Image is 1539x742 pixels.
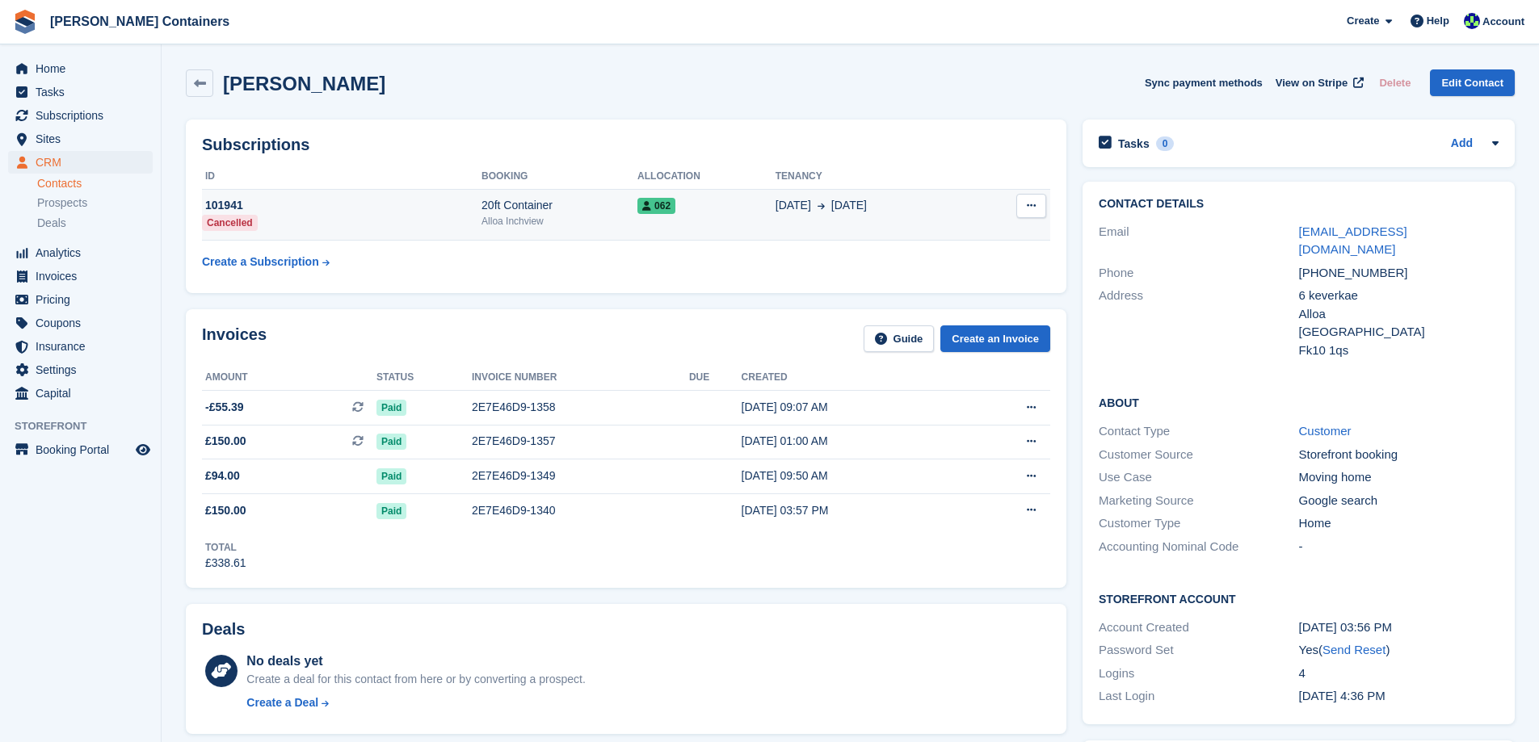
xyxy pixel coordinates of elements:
a: menu [8,382,153,405]
div: 2E7E46D9-1358 [472,399,689,416]
div: 2E7E46D9-1349 [472,467,689,484]
img: stora-icon-8386f47178a22dfd0bd8f6a31ec36ba5ce8667c1dd55bd0f319d3a0aa187defe.svg [13,10,37,34]
div: Google search [1299,492,1499,510]
div: 20ft Container [481,197,637,214]
div: Create a Subscription [202,254,319,270]
span: Paid [376,503,406,519]
h2: Contact Details [1099,198,1499,211]
a: View on Stripe [1269,69,1367,96]
a: Add [1451,135,1473,153]
span: 062 [637,198,675,214]
span: £150.00 [205,502,246,519]
a: Send Reset [1322,643,1386,656]
th: Tenancy [776,164,976,190]
div: Address [1099,287,1298,359]
span: Deals [37,216,66,231]
a: menu [8,265,153,287]
div: [DATE] 09:50 AM [742,467,964,484]
div: [DATE] 01:00 AM [742,433,964,450]
div: Contact Type [1099,422,1298,441]
span: Account [1482,14,1524,30]
div: [GEOGRAPHIC_DATA] [1299,323,1499,342]
a: menu [8,151,153,174]
div: 101941 [202,197,481,214]
span: Prospects [37,195,87,211]
span: Analytics [36,241,132,264]
th: Invoice number [472,365,689,391]
div: Moving home [1299,468,1499,487]
div: Customer Source [1099,446,1298,464]
a: menu [8,288,153,311]
h2: Invoices [202,325,267,352]
span: Capital [36,382,132,405]
span: Coupons [36,312,132,334]
div: 2E7E46D9-1357 [472,433,689,450]
span: Pricing [36,288,132,311]
a: Customer [1299,424,1352,438]
h2: [PERSON_NAME] [223,73,385,94]
h2: Subscriptions [202,136,1050,154]
div: Alloa Inchview [481,214,637,228]
a: menu [8,81,153,103]
div: Email [1099,223,1298,259]
div: Use Case [1099,468,1298,487]
span: £94.00 [205,467,240,484]
div: [DATE] 03:56 PM [1299,618,1499,637]
div: [DATE] 09:07 AM [742,399,964,416]
a: menu [8,128,153,150]
a: [EMAIL_ADDRESS][DOMAIN_NAME] [1299,224,1407,257]
h2: Tasks [1118,136,1150,151]
span: Create [1347,13,1379,29]
a: menu [8,241,153,264]
span: -£55.39 [205,399,243,416]
span: Subscriptions [36,104,132,127]
a: Edit Contact [1430,69,1515,96]
button: Delete [1373,69,1417,96]
th: ID [202,164,481,190]
div: Phone [1099,264,1298,283]
a: Create a Subscription [202,247,330,277]
span: Home [36,57,132,80]
a: menu [8,438,153,461]
div: - [1299,538,1499,556]
span: Tasks [36,81,132,103]
div: [DATE] 03:57 PM [742,502,964,519]
div: [PHONE_NUMBER] [1299,264,1499,283]
span: View on Stripe [1276,75,1348,91]
span: Sites [36,128,132,150]
a: menu [8,104,153,127]
span: Invoices [36,265,132,287]
button: Sync payment methods [1145,69,1263,96]
a: [PERSON_NAME] Containers [44,8,236,35]
h2: About [1099,394,1499,410]
div: 4 [1299,664,1499,683]
div: 6 keverkae [1299,287,1499,305]
h2: Storefront Account [1099,590,1499,606]
div: No deals yet [246,652,585,671]
a: Deals [37,215,153,232]
span: Paid [376,434,406,450]
a: Create an Invoice [940,325,1050,352]
span: Storefront [15,418,161,434]
a: Contacts [37,176,153,191]
div: Password Set [1099,641,1298,660]
div: Home [1299,514,1499,533]
div: Accounting Nominal Code [1099,538,1298,556]
div: Create a deal for this contact from here or by converting a prospect. [246,671,585,688]
img: Audra Whitelaw [1464,13,1480,29]
th: Due [689,365,742,391]
a: Preview store [133,440,153,459]
div: Fk10 1qs [1299,342,1499,360]
span: [DATE] [831,197,867,214]
th: Allocation [637,164,776,190]
a: menu [8,335,153,358]
h2: Deals [202,620,245,639]
a: menu [8,57,153,80]
div: Storefront booking [1299,446,1499,464]
a: Create a Deal [246,694,585,711]
a: Guide [864,325,935,352]
div: Customer Type [1099,514,1298,533]
div: 0 [1156,136,1175,151]
div: 2E7E46D9-1340 [472,502,689,519]
a: menu [8,358,153,381]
